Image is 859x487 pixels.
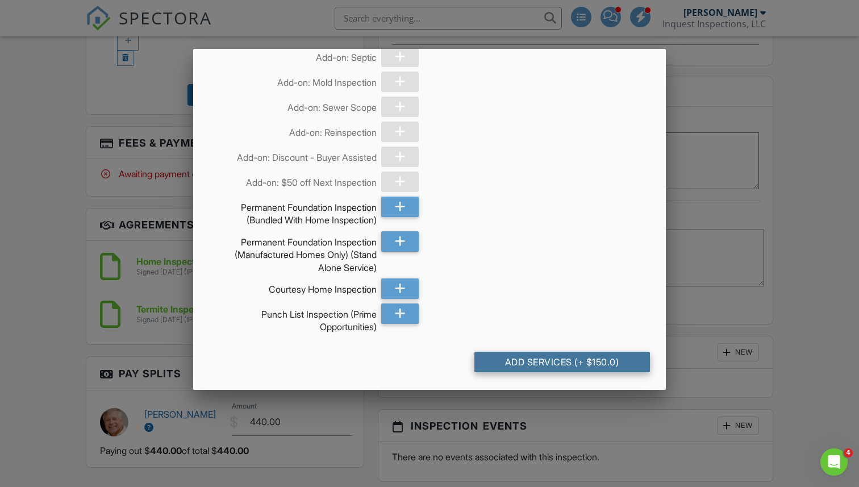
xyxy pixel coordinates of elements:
div: Add-on: Septic [209,47,377,64]
div: Permanent Foundation Inspection (Manufactured Homes Only) (Stand Alone Service) [209,231,377,274]
div: Add-on: Sewer Scope [209,97,377,114]
div: Add-on: Mold Inspection [209,72,377,89]
div: Add-on: Reinspection [209,122,377,139]
span: 4 [844,448,853,457]
div: Add-on: Discount - Buyer Assisted [209,147,377,164]
div: Permanent Foundation Inspection (Bundled With Home Inspection) [209,197,377,227]
div: Add Services (+ $150.0) [474,352,650,372]
div: Add-on: $50 off Next Inspection [209,172,377,189]
div: Courtesy Home Inspection [209,278,377,295]
div: Punch List Inspection (Prime Opportunities) [209,303,377,334]
iframe: Intercom live chat [820,448,848,476]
